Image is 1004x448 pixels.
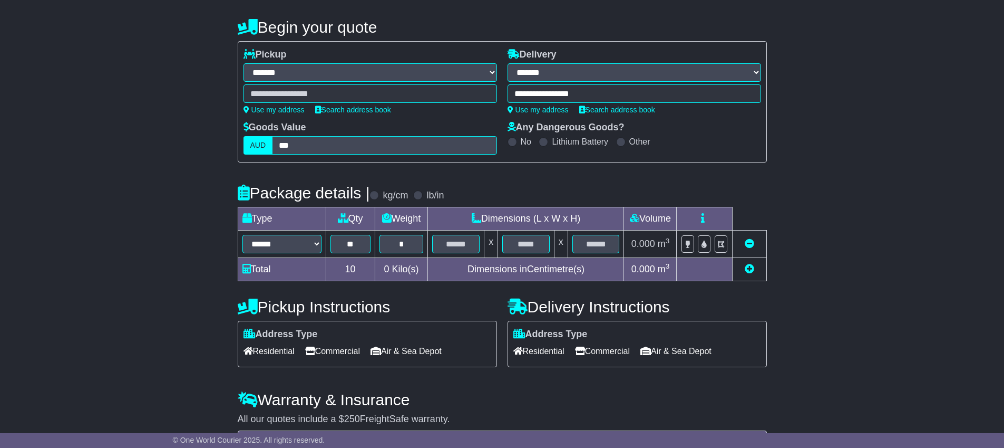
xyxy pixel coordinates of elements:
[521,137,531,147] label: No
[658,264,670,274] span: m
[513,329,588,340] label: Address Type
[745,239,754,249] a: Remove this item
[243,106,305,114] a: Use my address
[484,231,498,258] td: x
[428,207,624,231] td: Dimensions (L x W x H)
[243,122,306,134] label: Goods Value
[508,122,625,134] label: Any Dangerous Goods?
[243,136,273,155] label: AUD
[173,436,325,444] span: © One World Courier 2025. All rights reserved.
[666,237,670,245] sup: 3
[375,258,428,281] td: Kilo(s)
[666,262,670,270] sup: 3
[631,239,655,249] span: 0.000
[624,207,677,231] td: Volume
[575,343,630,359] span: Commercial
[344,414,360,424] span: 250
[238,414,767,425] div: All our quotes include a $ FreightSafe warranty.
[238,18,767,36] h4: Begin your quote
[238,391,767,408] h4: Warranty & Insurance
[640,343,711,359] span: Air & Sea Depot
[326,207,375,231] td: Qty
[243,329,318,340] label: Address Type
[238,207,326,231] td: Type
[629,137,650,147] label: Other
[238,184,370,202] h4: Package details |
[745,264,754,274] a: Add new item
[513,343,564,359] span: Residential
[305,343,360,359] span: Commercial
[375,207,428,231] td: Weight
[508,298,767,316] h4: Delivery Instructions
[238,298,497,316] h4: Pickup Instructions
[383,190,408,202] label: kg/cm
[428,258,624,281] td: Dimensions in Centimetre(s)
[554,231,568,258] td: x
[552,137,608,147] label: Lithium Battery
[384,264,389,274] span: 0
[371,343,442,359] span: Air & Sea Depot
[508,106,569,114] a: Use my address
[426,190,444,202] label: lb/in
[658,239,670,249] span: m
[315,106,391,114] a: Search address book
[508,49,557,61] label: Delivery
[243,49,287,61] label: Pickup
[243,343,295,359] span: Residential
[631,264,655,274] span: 0.000
[579,106,655,114] a: Search address book
[326,258,375,281] td: 10
[238,258,326,281] td: Total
